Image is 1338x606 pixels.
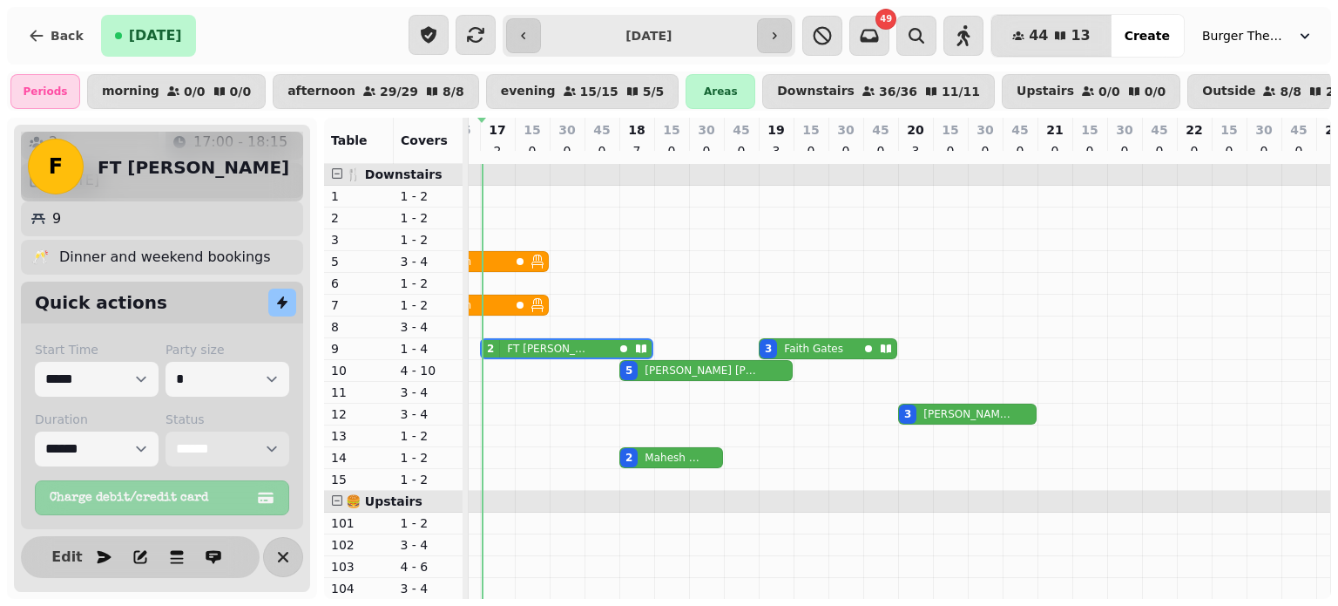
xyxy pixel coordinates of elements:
p: 0 [1187,142,1201,160]
p: 3 - 4 [401,536,456,554]
p: 22 [1186,121,1202,139]
p: 15 [1081,121,1098,139]
p: 2 [331,209,387,227]
span: [DATE] [129,29,182,43]
p: 5 / 5 [643,85,665,98]
span: 🍴 Downstairs [346,167,443,181]
p: 0 [804,142,818,160]
p: 8 [331,318,387,336]
p: 15 [1220,121,1237,139]
p: 3 [909,142,922,160]
p: 13 [331,427,387,445]
p: 9 [52,208,61,229]
label: Duration [35,411,159,428]
p: FT [PERSON_NAME] [507,342,592,356]
span: 🍔 Upstairs [346,494,422,508]
p: 0 [665,142,679,160]
div: Areas [686,74,755,109]
p: 45 [1290,121,1307,139]
label: Status [166,411,289,428]
p: 0 [1292,142,1306,160]
div: Periods [10,74,80,109]
p: 🥂 [31,247,49,268]
p: 6 [331,275,387,292]
p: 12 [331,405,387,423]
span: Covers [401,133,448,147]
p: 10 [331,362,387,379]
span: 49 [880,15,892,24]
p: 18 [628,121,645,139]
p: 45 [733,121,749,139]
p: 3 - 4 [401,405,456,423]
button: morning0/00/0 [87,74,266,109]
p: 0 / 0 [1098,85,1120,98]
p: 9 [331,340,387,357]
p: 1 - 2 [401,471,456,488]
p: 3 - 4 [401,318,456,336]
p: 30 [976,121,993,139]
span: Burger Theory [1202,27,1289,44]
p: 3 - 4 [401,253,456,270]
p: 21 [1046,121,1063,139]
button: Upstairs0/00/0 [1002,74,1180,109]
button: afternoon29/298/8 [273,74,479,109]
span: 44 [1029,29,1048,43]
p: [PERSON_NAME] [PERSON_NAME] [923,407,1012,421]
p: morning [102,85,159,99]
button: Back [14,15,98,57]
p: Outside [1202,85,1255,99]
p: 3 - 4 [401,580,456,597]
p: 0 [943,142,957,160]
p: 11 / 11 [942,85,980,98]
p: 3 - 4 [401,384,456,401]
p: 11 [331,384,387,401]
p: 0 / 0 [184,85,206,98]
p: 1 [331,187,387,205]
p: 1 - 2 [401,449,456,466]
p: 101 [331,514,387,532]
div: 3 [904,407,911,421]
label: Start Time [35,341,159,358]
p: 15 [942,121,958,139]
h2: FT [PERSON_NAME] [98,155,289,180]
button: Create [1111,15,1184,57]
p: 15 [524,121,540,139]
p: 1 - 2 [401,275,456,292]
p: 3 [331,231,387,249]
div: 5 [625,364,632,378]
p: 0 [525,142,539,160]
div: 2 [487,342,494,356]
p: 0 [1222,142,1236,160]
p: 7 [630,142,644,160]
p: 17 [489,121,505,139]
span: Back [51,30,84,42]
p: 1 - 2 [401,296,456,314]
p: 3 [769,142,783,160]
span: Charge debit/credit card [50,492,253,504]
p: evening [501,85,556,99]
span: 13 [1071,29,1090,43]
p: 1 - 2 [401,209,456,227]
p: 0 [595,142,609,160]
p: 0 [1013,142,1027,160]
p: 15 [331,471,387,488]
p: 0 [1048,142,1062,160]
p: Dinner and weekend bookings [59,247,271,268]
p: 0 [734,142,748,160]
span: Table [331,133,368,147]
p: [PERSON_NAME] [PERSON_NAME] [645,364,758,378]
p: 30 [558,121,575,139]
p: 15 / 15 [580,85,618,98]
p: 30 [1116,121,1132,139]
p: 0 [699,142,713,160]
p: 104 [331,580,387,597]
p: Mahesh Dubb [645,451,706,465]
p: 102 [331,536,387,554]
button: Charge debit/credit card [35,480,289,515]
button: evening15/155/5 [486,74,679,109]
p: 2 [490,142,504,160]
span: Edit [57,550,78,564]
p: 0 [560,142,574,160]
span: Create [1125,30,1170,42]
p: 4 - 10 [401,362,456,379]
